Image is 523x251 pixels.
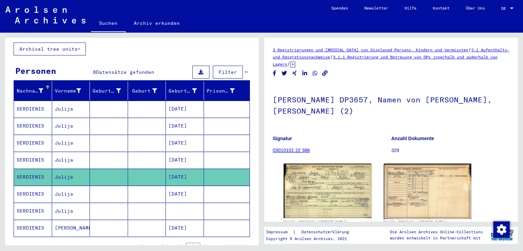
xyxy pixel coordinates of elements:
mat-cell: Julija [52,135,90,151]
div: Geburtsname [93,85,129,96]
mat-header-cell: Vorname [52,81,90,100]
h1: [PERSON_NAME] DP3657, Namen von [PERSON_NAME], [PERSON_NAME] (2) [273,84,509,125]
mat-cell: [DATE] [166,220,204,236]
mat-cell: Julija [52,101,90,117]
mat-header-cell: Prisoner # [204,81,250,100]
b: Signatur [273,136,292,141]
div: of 1 [186,243,220,250]
button: Share on Facebook [271,69,278,78]
a: DocID: 69033144 ([PERSON_NAME]) [384,220,447,223]
div: Geburt‏ [131,85,166,96]
a: 3.1.1 Registrierung und Betreuung von DPs innerhalb und außerhalb von Lagern [273,54,497,67]
button: Archival tree units [14,43,86,55]
img: yv_logo.png [489,227,515,244]
div: Geburtsname [93,87,121,95]
mat-cell: SERDIENIS [14,203,52,219]
mat-cell: SERDIENIS [14,101,52,117]
span: DE [501,6,509,11]
span: / [287,61,290,67]
a: Suchen [91,15,126,33]
mat-cell: [DATE] [166,135,204,151]
a: Datenschutzerklärung [296,229,357,236]
span: / [468,47,471,53]
mat-cell: SERDIENIS [14,186,52,202]
span: Datensätze gefunden [96,69,154,75]
div: Vorname [55,85,90,96]
div: Vorname [55,87,81,95]
img: 002.jpg [384,164,472,219]
mat-cell: SERDIENIS [14,118,52,134]
div: Geburtsdatum [169,87,197,95]
div: 1 – 8 of 8 [124,244,148,250]
mat-cell: SÈRDIENIS [14,135,52,151]
div: Personen [15,65,56,77]
div: Prisoner # [207,87,235,95]
mat-cell: [PERSON_NAME] [52,220,90,236]
mat-cell: SERDIENIS [14,220,52,236]
mat-cell: Julija [52,169,90,185]
mat-header-cell: Nachname [14,81,52,100]
button: Copy link [321,69,329,78]
mat-header-cell: Geburtsname [90,81,128,100]
mat-cell: [DATE] [166,169,204,185]
div: Geburtsdatum [169,85,205,96]
div: | [266,229,357,236]
span: 8 [93,69,96,75]
mat-cell: [DATE] [166,186,204,202]
button: Share on Twitter [281,69,288,78]
span: / [330,54,333,60]
img: 001.jpg [284,164,371,218]
a: Impressum [266,229,293,236]
div: Nachname [17,87,43,95]
button: Share on Xing [291,69,298,78]
button: Filter [213,66,243,79]
p: Die Arolsen Archives Online-Collections [390,229,483,235]
mat-cell: SERDIENIS [14,169,52,185]
a: 03010101 22 386 [273,148,310,153]
a: DocID: 69033144 ([PERSON_NAME]) [284,220,348,223]
b: Anzahl Dokumente [391,136,434,141]
p: Copyright © Arolsen Archives, 2021 [266,236,357,242]
mat-cell: Julija [52,186,90,202]
mat-cell: [DATE] [166,152,204,168]
mat-cell: [DATE] [166,101,204,117]
mat-cell: Julija [52,118,90,134]
mat-cell: Julija [52,203,90,219]
a: 3 Registrierungen und [MEDICAL_DATA] von Displaced Persons, Kindern und Vermissten [273,47,468,52]
div: Geburt‏ [131,87,157,95]
mat-header-cell: Geburtsdatum [166,81,204,100]
span: Filter [219,69,237,75]
mat-cell: SERDIENIS [14,152,52,168]
p: 329 [391,147,509,154]
p: wurden entwickelt in Partnerschaft mit [390,235,483,241]
mat-cell: [DATE] [166,118,204,134]
mat-header-cell: Geburt‏ [128,81,166,100]
img: Arolsen_neg.svg [5,6,85,23]
div: Nachname [17,85,52,96]
button: Share on LinkedIn [301,69,308,78]
div: Prisoner # [207,85,243,96]
a: Archiv erkunden [126,15,188,31]
img: Zustimmung ändern [493,221,510,238]
button: Share on WhatsApp [312,69,319,78]
mat-cell: Julija [52,152,90,168]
